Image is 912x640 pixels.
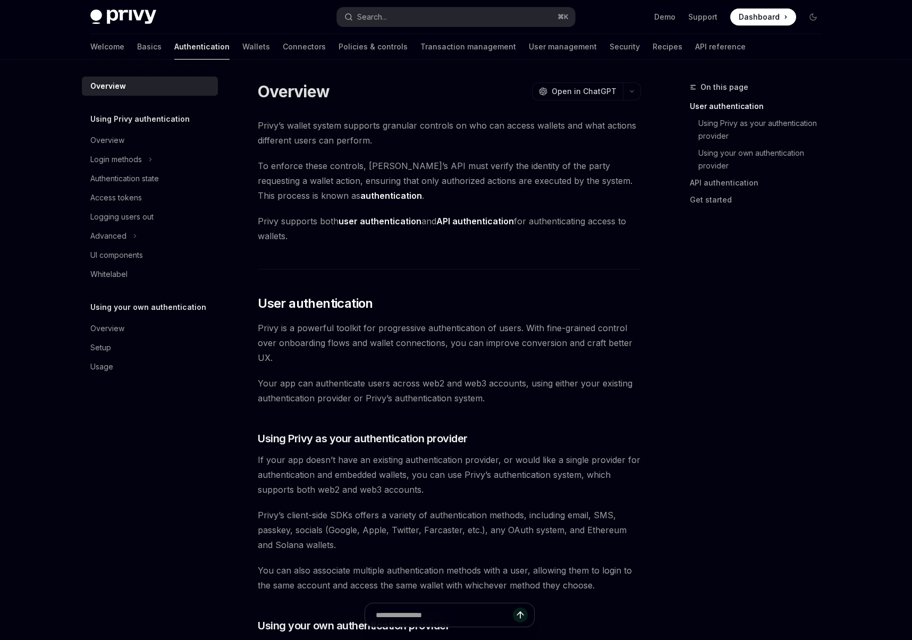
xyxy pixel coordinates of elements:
[805,9,822,26] button: Toggle dark mode
[690,191,830,208] a: Get started
[90,191,142,204] div: Access tokens
[700,81,748,94] span: On this page
[552,86,617,97] span: Open in ChatGPT
[82,246,218,265] a: UI components
[242,34,270,60] a: Wallets
[82,207,218,226] a: Logging users out
[90,360,113,373] div: Usage
[529,34,597,60] a: User management
[258,563,641,593] span: You can also associate multiple authentication methods with a user, allowing them to login to the...
[688,12,717,22] a: Support
[258,118,641,148] span: Privy’s wallet system supports granular controls on who can access wallets and what actions diffe...
[690,115,830,145] a: Using Privy as your authentication provider
[82,226,218,246] button: Advanced
[376,603,513,627] input: Ask a question...
[730,9,796,26] a: Dashboard
[90,80,126,92] div: Overview
[258,295,373,312] span: User authentication
[739,12,780,22] span: Dashboard
[258,508,641,552] span: Privy’s client-side SDKs offers a variety of authentication methods, including email, SMS, passke...
[90,322,124,335] div: Overview
[513,608,528,622] button: Send message
[258,431,468,446] span: Using Privy as your authentication provider
[90,134,124,147] div: Overview
[690,174,830,191] a: API authentication
[690,98,830,115] a: User authentication
[82,131,218,150] a: Overview
[90,341,111,354] div: Setup
[654,12,675,22] a: Demo
[90,249,143,262] div: UI components
[90,230,126,242] div: Advanced
[82,319,218,338] a: Overview
[90,268,128,281] div: Whitelabel
[690,145,830,174] a: Using your own authentication provider
[558,13,569,21] span: ⌘ K
[339,216,421,226] strong: user authentication
[82,265,218,284] a: Whitelabel
[258,321,641,365] span: Privy is a powerful toolkit for progressive authentication of users. With fine-grained control ov...
[82,169,218,188] a: Authentication state
[258,452,641,497] span: If your app doesn’t have an existing authentication provider, or would like a single provider for...
[532,82,623,100] button: Open in ChatGPT
[695,34,746,60] a: API reference
[90,153,142,166] div: Login methods
[258,214,641,243] span: Privy supports both and for authenticating access to wallets.
[653,34,682,60] a: Recipes
[137,34,162,60] a: Basics
[82,150,218,169] button: Login methods
[258,376,641,406] span: Your app can authenticate users across web2 and web3 accounts, using either your existing authent...
[90,113,190,125] h5: Using Privy authentication
[82,357,218,376] a: Usage
[258,82,330,101] h1: Overview
[610,34,640,60] a: Security
[90,10,156,24] img: dark logo
[90,34,124,60] a: Welcome
[82,338,218,357] a: Setup
[82,188,218,207] a: Access tokens
[337,7,575,27] button: Search...⌘K
[360,190,422,201] strong: authentication
[258,158,641,203] span: To enforce these controls, [PERSON_NAME]’s API must verify the identity of the party requesting a...
[357,11,387,23] div: Search...
[82,77,218,96] a: Overview
[90,172,159,185] div: Authentication state
[90,301,206,314] h5: Using your own authentication
[420,34,516,60] a: Transaction management
[90,210,154,223] div: Logging users out
[283,34,326,60] a: Connectors
[174,34,230,60] a: Authentication
[339,34,408,60] a: Policies & controls
[436,216,514,226] strong: API authentication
